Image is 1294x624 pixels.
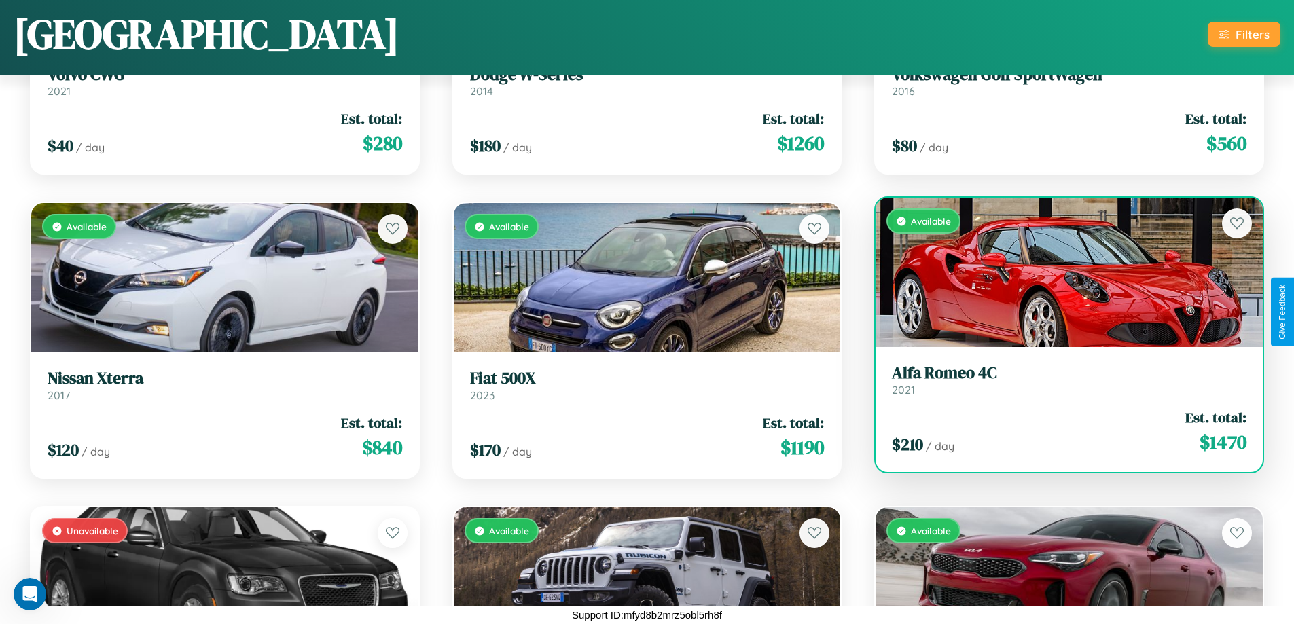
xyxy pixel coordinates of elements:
[14,578,46,610] iframe: Intercom live chat
[363,130,402,157] span: $ 280
[82,445,110,458] span: / day
[67,221,107,232] span: Available
[470,388,495,402] span: 2023
[470,65,825,98] a: Dodge W-Series2014
[911,215,951,227] span: Available
[48,84,71,98] span: 2021
[67,525,118,536] span: Unavailable
[362,434,402,461] span: $ 840
[892,65,1246,98] a: Volkswagen Golf SportWagen2016
[1208,22,1280,47] button: Filters
[1236,27,1270,41] div: Filters
[892,433,923,456] span: $ 210
[489,525,529,536] span: Available
[470,439,501,461] span: $ 170
[892,65,1246,85] h3: Volkswagen Golf SportWagen
[503,445,532,458] span: / day
[911,525,951,536] span: Available
[470,369,825,402] a: Fiat 500X2023
[1278,285,1287,339] div: Give Feedback
[780,434,824,461] span: $ 1190
[503,141,532,154] span: / day
[489,221,529,232] span: Available
[892,134,917,157] span: $ 80
[1206,130,1246,157] span: $ 560
[1185,407,1246,427] span: Est. total:
[892,84,915,98] span: 2016
[48,388,70,402] span: 2017
[341,109,402,128] span: Est. total:
[892,363,1246,383] h3: Alfa Romeo 4C
[48,369,402,388] h3: Nissan Xterra
[572,606,722,624] p: Support ID: mfyd8b2mrz5obl5rh8f
[763,413,824,433] span: Est. total:
[892,363,1246,397] a: Alfa Romeo 4C2021
[48,439,79,461] span: $ 120
[926,439,954,453] span: / day
[1200,428,1246,456] span: $ 1470
[76,141,105,154] span: / day
[1185,109,1246,128] span: Est. total:
[763,109,824,128] span: Est. total:
[892,383,915,397] span: 2021
[470,134,501,157] span: $ 180
[470,84,493,98] span: 2014
[14,6,399,62] h1: [GEOGRAPHIC_DATA]
[470,369,825,388] h3: Fiat 500X
[48,369,402,402] a: Nissan Xterra2017
[48,65,402,98] a: Volvo CWG2021
[341,413,402,433] span: Est. total:
[920,141,948,154] span: / day
[48,134,73,157] span: $ 40
[777,130,824,157] span: $ 1260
